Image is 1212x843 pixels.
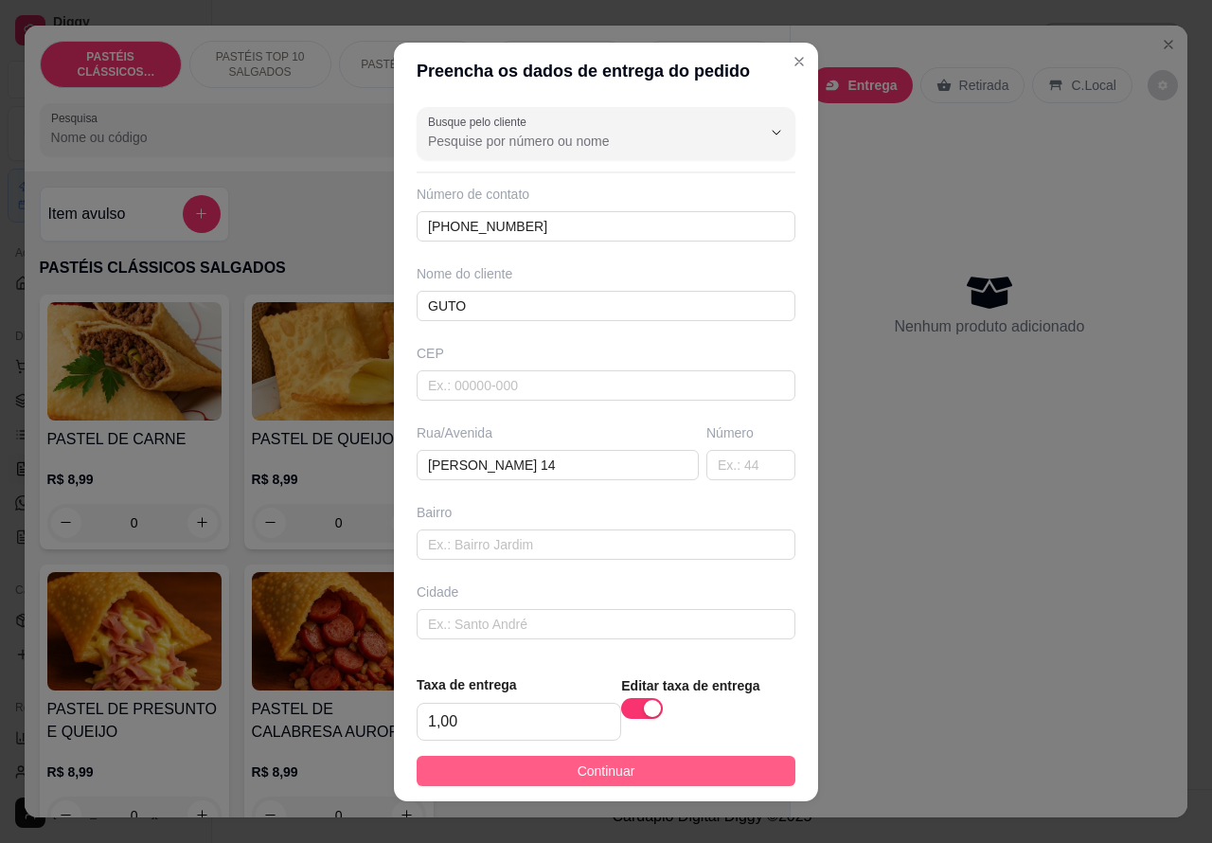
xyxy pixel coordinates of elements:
[417,503,795,522] div: Bairro
[417,583,795,601] div: Cidade
[761,117,792,148] button: Show suggestions
[417,211,795,242] input: Ex.: (11) 9 8888-9999
[706,450,795,480] input: Ex.: 44
[394,43,818,99] header: Preencha os dados de entrega do pedido
[417,529,795,560] input: Ex.: Bairro Jardim
[417,344,795,363] div: CEP
[578,761,635,781] span: Continuar
[428,132,731,151] input: Busque pelo cliente
[417,423,699,442] div: Rua/Avenida
[417,756,795,786] button: Continuar
[417,264,795,283] div: Nome do cliente
[417,450,699,480] input: Ex.: Rua Oscar Freire
[706,423,795,442] div: Número
[621,678,759,693] strong: Editar taxa de entrega
[784,46,814,77] button: Close
[417,291,795,321] input: Ex.: João da Silva
[417,609,795,639] input: Ex.: Santo André
[417,370,795,401] input: Ex.: 00000-000
[417,185,795,204] div: Número de contato
[417,677,517,692] strong: Taxa de entrega
[428,114,533,130] label: Busque pelo cliente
